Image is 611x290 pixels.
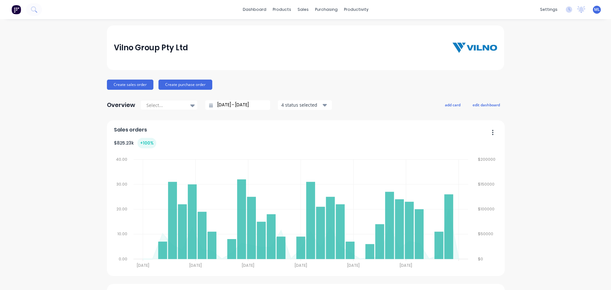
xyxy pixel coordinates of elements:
span: Sales orders [114,126,147,134]
tspan: [DATE] [348,263,360,268]
tspan: $0 [478,256,483,262]
img: Factory [11,5,21,14]
div: sales [294,5,312,14]
tspan: $50000 [478,231,494,237]
tspan: [DATE] [189,263,202,268]
div: products [270,5,294,14]
button: edit dashboard [468,101,504,109]
tspan: 30.00 [116,181,127,187]
tspan: $200000 [478,157,496,162]
tspan: 20.00 [116,206,127,212]
div: Overview [107,99,135,111]
div: + 100 % [137,138,156,148]
tspan: $150000 [478,181,495,187]
tspan: 0.00 [118,256,127,262]
div: productivity [341,5,372,14]
tspan: [DATE] [295,263,307,268]
tspan: [DATE] [400,263,412,268]
img: Vilno Group Pty Ltd [453,43,497,53]
div: Vilno Group Pty Ltd [114,41,188,54]
tspan: [DATE] [242,263,254,268]
tspan: $100000 [478,206,495,212]
div: $ 825.23k [114,138,156,148]
button: 4 status selected [278,100,332,110]
tspan: 10.00 [117,231,127,237]
div: 4 status selected [281,102,321,108]
tspan: 40.00 [116,157,127,162]
span: ML [594,7,600,12]
tspan: [DATE] [137,263,149,268]
button: Create sales order [107,80,153,90]
a: dashboard [240,5,270,14]
div: settings [537,5,561,14]
button: Create purchase order [158,80,212,90]
div: purchasing [312,5,341,14]
button: add card [441,101,465,109]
